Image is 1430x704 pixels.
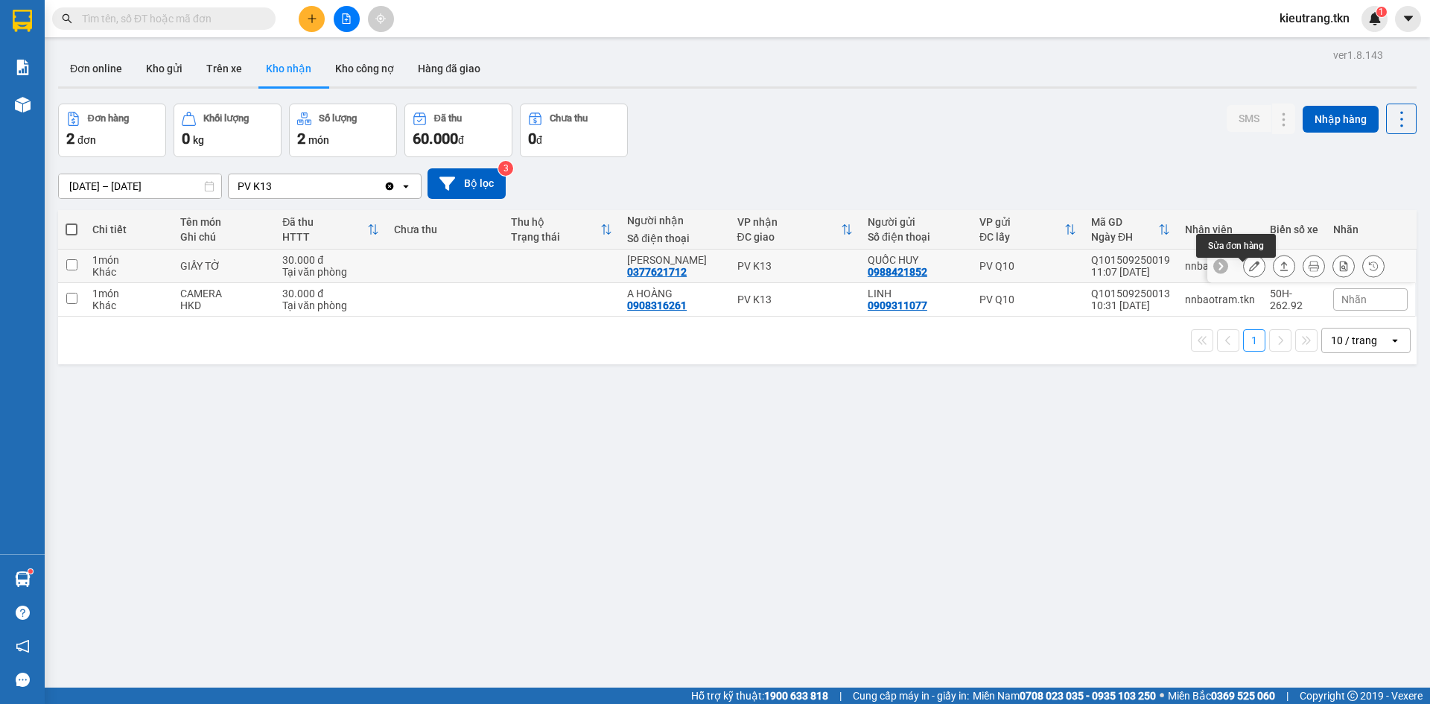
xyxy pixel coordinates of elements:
div: 0988421852 [868,266,927,278]
button: plus [299,6,325,32]
div: Chưa thu [550,113,588,124]
span: 60.000 [413,130,458,148]
button: Đơn hàng2đơn [58,104,166,157]
sup: 1 [1376,7,1387,17]
button: Nhập hàng [1303,106,1379,133]
span: | [839,688,842,704]
svg: open [400,180,412,192]
th: Toggle SortBy [730,210,860,250]
button: Kho nhận [254,51,323,86]
span: 2 [297,130,305,148]
span: message [16,673,30,687]
span: đơn [77,134,96,146]
strong: 0369 525 060 [1211,690,1275,702]
span: đ [536,134,542,146]
span: Cung cấp máy in - giấy in: [853,688,969,704]
button: Đơn online [58,51,134,86]
div: PV Q10 [979,260,1076,272]
span: 0 [182,130,190,148]
img: logo.jpg [19,19,93,93]
button: Khối lượng0kg [174,104,282,157]
div: HKD [180,299,267,311]
input: Tìm tên, số ĐT hoặc mã đơn [82,10,258,27]
div: 0377621712 [627,266,687,278]
div: Đã thu [434,113,462,124]
span: Nhãn [1341,294,1367,305]
img: warehouse-icon [15,97,31,112]
span: Miền Bắc [1168,688,1275,704]
button: Bộ lọc [428,168,506,199]
div: 11:07 [DATE] [1091,266,1170,278]
div: PV K13 [238,179,272,194]
div: Đơn hàng [88,113,129,124]
button: Kho công nợ [323,51,406,86]
div: Đã thu [282,216,367,228]
div: Ghi chú [180,231,267,243]
span: search [62,13,72,24]
button: SMS [1227,105,1271,132]
img: logo-vxr [13,10,32,32]
input: Selected PV K13. [273,179,275,194]
span: notification [16,639,30,653]
span: 0 [528,130,536,148]
div: Biển số xe [1270,223,1318,235]
div: Tên món [180,216,267,228]
button: Đã thu60.000đ [404,104,512,157]
span: Hỗ trợ kỹ thuật: [691,688,828,704]
div: Nhãn [1333,223,1408,235]
div: Nhân viên [1185,223,1255,235]
div: 50H-262.92 [1270,288,1318,311]
span: Miền Nam [973,688,1156,704]
div: Chi tiết [92,223,165,235]
div: VP gửi [979,216,1064,228]
span: 1 [1379,7,1384,17]
div: Người nhận [627,215,722,226]
div: CAMERA [180,288,267,299]
li: Hotline: 1900 8153 [139,55,623,74]
div: Trạng thái [511,231,600,243]
span: ⚪️ [1160,693,1164,699]
div: GIẤY TỜ [180,260,267,272]
div: Khác [92,299,165,311]
div: 1 món [92,254,165,266]
th: Toggle SortBy [972,210,1084,250]
div: Thu hộ [511,216,600,228]
button: Số lượng2món [289,104,397,157]
svg: Clear value [384,180,395,192]
div: Giao hàng [1273,255,1295,277]
div: Tại văn phòng [282,299,379,311]
img: warehouse-icon [15,571,31,587]
strong: 1900 633 818 [764,690,828,702]
div: QUỐC HUY [868,254,965,266]
div: 0908316261 [627,299,687,311]
div: PV K13 [737,294,853,305]
div: LINH [868,288,965,299]
svg: open [1389,334,1401,346]
span: aim [375,13,386,24]
span: copyright [1347,691,1358,701]
img: solution-icon [15,60,31,75]
div: ĐC giao [737,231,841,243]
button: Trên xe [194,51,254,86]
div: PV Q10 [979,294,1076,305]
div: 0909311077 [868,299,927,311]
span: kg [193,134,204,146]
th: Toggle SortBy [1084,210,1178,250]
th: Toggle SortBy [275,210,387,250]
div: Số điện thoại [868,231,965,243]
button: Kho gửi [134,51,194,86]
span: caret-down [1402,12,1415,25]
img: icon-new-feature [1368,12,1382,25]
span: món [308,134,329,146]
div: Khác [92,266,165,278]
span: kieutrang.tkn [1268,9,1361,28]
span: đ [458,134,464,146]
div: 30.000 đ [282,254,379,266]
sup: 1 [28,569,33,574]
li: [STREET_ADDRESS][PERSON_NAME]. [GEOGRAPHIC_DATA], Tỉnh [GEOGRAPHIC_DATA] [139,37,623,55]
div: nnbaotram.tkn [1185,260,1255,272]
button: file-add [334,6,360,32]
button: Hàng đã giao [406,51,492,86]
div: Số lượng [319,113,357,124]
div: Mã GD [1091,216,1158,228]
